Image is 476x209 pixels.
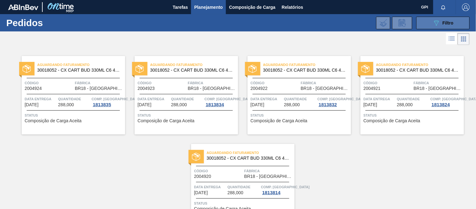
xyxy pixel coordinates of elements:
[364,96,396,102] span: Data entrega
[75,80,124,86] span: Fábrica
[364,102,377,107] span: 03/10/2025
[12,56,125,135] a: statusAguardando Faturamento30018052 - CX CART BUD 330ML C6 429 298GCódigo2004924FábricaBR18 - [G...
[138,80,186,86] span: Código
[416,17,470,29] button: Filtro
[458,33,470,45] div: Visão em Cards
[188,80,237,86] span: Fábrica
[462,3,470,11] img: Logout
[25,86,42,91] span: 2004924
[25,80,73,86] span: Código
[188,86,237,91] span: BR18 - Pernambuco
[251,102,265,107] span: 01/10/2025
[301,86,350,91] span: BR18 - Pernambuco
[92,102,112,107] div: 1813835
[173,3,188,11] span: Tarefas
[194,168,243,174] span: Código
[364,112,463,118] span: Status
[8,4,38,10] img: TNhmsLtSVTkK8tSr43FrP2fwEKptu5GPRR3wAAAABJRU5ErkJggg==
[284,102,300,107] span: 288,000
[205,96,237,107] a: Comp. [GEOGRAPHIC_DATA]1813834
[171,102,187,107] span: 288,000
[23,65,31,73] img: status
[361,65,370,73] img: status
[433,3,453,12] button: Notificações
[397,102,413,107] span: 288,000
[58,96,90,102] span: Quantidade
[318,96,366,102] span: Comp. Carga
[251,118,308,123] span: Composição de Carga Aceita
[443,20,454,25] span: Filtro
[364,80,412,86] span: Código
[138,86,155,91] span: 2004923
[125,56,238,135] a: statusAguardando Faturamento30018052 - CX CART BUD 330ML C6 429 298GCódigo2004923FábricaBR18 - [G...
[207,150,295,156] span: Aguardando Faturamento
[397,96,429,102] span: Quantidade
[229,3,275,11] span: Composição de Carga
[376,68,459,73] span: 30018052 - CX CART BUD 330ML C6 429 298G
[227,184,259,190] span: Quantidade
[194,184,226,190] span: Data entrega
[205,96,253,102] span: Comp. Carga
[25,118,82,123] span: Composição de Carga Aceita
[263,68,346,73] span: 30018052 - CX CART BUD 330ML C6 429 298G
[194,200,293,206] span: Status
[138,96,170,102] span: Data entrega
[251,86,268,91] span: 2004922
[75,86,124,91] span: BR18 - Pernambuco
[251,80,299,86] span: Código
[25,112,124,118] span: Status
[261,184,293,195] a: Comp. [GEOGRAPHIC_DATA]1813814
[251,112,350,118] span: Status
[25,96,57,102] span: Data entrega
[238,56,351,135] a: statusAguardando Faturamento30018052 - CX CART BUD 330ML C6 429 298GCódigo2004922FábricaBR18 - [G...
[205,102,225,107] div: 1813834
[136,65,144,73] img: status
[249,65,257,73] img: status
[37,62,125,68] span: Aguardando Faturamento
[431,102,451,107] div: 1813824
[376,17,390,29] div: Importar Negociações dos Pedidos
[227,190,243,195] span: 288,000
[251,96,283,102] span: Data entrega
[92,96,124,107] a: Comp. [GEOGRAPHIC_DATA]1813835
[261,190,282,195] div: 1813814
[194,3,223,11] span: Planejamento
[138,102,152,107] span: 29/09/2025
[414,80,463,86] span: Fábrica
[263,62,351,68] span: Aguardando Faturamento
[261,184,310,190] span: Comp. Carga
[392,17,412,29] div: Solicitação de Revisão de Pedidos
[282,3,303,11] span: Relatórios
[318,102,338,107] div: 1813832
[351,56,464,135] a: statusAguardando Faturamento30018052 - CX CART BUD 330ML C6 429 298GCódigo2004921FábricaBR18 - [G...
[192,153,200,161] img: status
[244,168,293,174] span: Fábrica
[58,102,74,107] span: 288,000
[194,174,211,179] span: 2004920
[301,80,350,86] span: Fábrica
[446,33,458,45] div: Visão em Lista
[364,86,381,91] span: 2004921
[6,19,96,26] h1: Pedidos
[150,68,233,73] span: 30018052 - CX CART BUD 330ML C6 429 298G
[37,68,120,73] span: 30018052 - CX CART BUD 330ML C6 429 298G
[364,118,420,123] span: Composição de Carga Aceita
[284,96,316,102] span: Quantidade
[194,190,208,195] span: 06/10/2025
[414,86,463,91] span: BR18 - Pernambuco
[431,96,463,107] a: Comp. [GEOGRAPHIC_DATA]1813824
[138,118,195,123] span: Composição de Carga Aceita
[150,62,238,68] span: Aguardando Faturamento
[25,102,39,107] span: 26/09/2025
[138,112,237,118] span: Status
[171,96,203,102] span: Quantidade
[207,156,290,161] span: 30018052 - CX CART BUD 330ML C6 429 298G
[376,62,464,68] span: Aguardando Faturamento
[318,96,350,107] a: Comp. [GEOGRAPHIC_DATA]1813832
[244,174,293,179] span: BR18 - Pernambuco
[92,96,140,102] span: Comp. Carga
